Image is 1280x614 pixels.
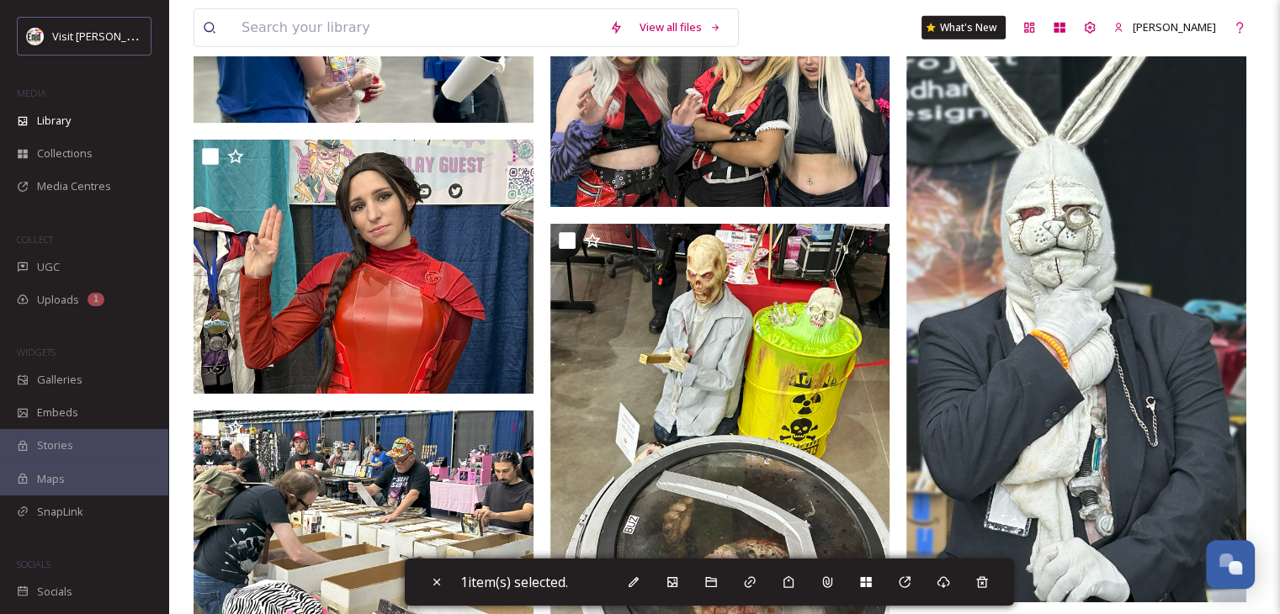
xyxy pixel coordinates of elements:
[1105,11,1224,44] a: [PERSON_NAME]
[17,558,50,570] span: SOCIALS
[88,293,104,306] div: 1
[194,139,534,394] img: 2025 Enid Comic Con 20.png
[37,504,83,520] span: SnapLink
[17,87,46,99] span: MEDIA
[37,437,73,453] span: Stories
[233,9,601,46] input: Search your library
[460,573,568,591] span: 1 item(s) selected.
[27,28,44,45] img: visitenid_logo.jpeg
[37,292,79,308] span: Uploads
[52,28,159,44] span: Visit [PERSON_NAME]
[37,259,60,275] span: UGC
[921,16,1006,40] a: What's New
[37,113,71,129] span: Library
[37,178,111,194] span: Media Centres
[17,233,53,246] span: COLLECT
[37,405,78,421] span: Embeds
[37,372,82,388] span: Galleries
[37,584,72,600] span: Socials
[17,346,56,358] span: WIDGETS
[37,471,65,487] span: Maps
[1206,540,1255,589] button: Open Chat
[1133,19,1216,34] span: [PERSON_NAME]
[37,146,93,161] span: Collections
[631,11,730,44] a: View all files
